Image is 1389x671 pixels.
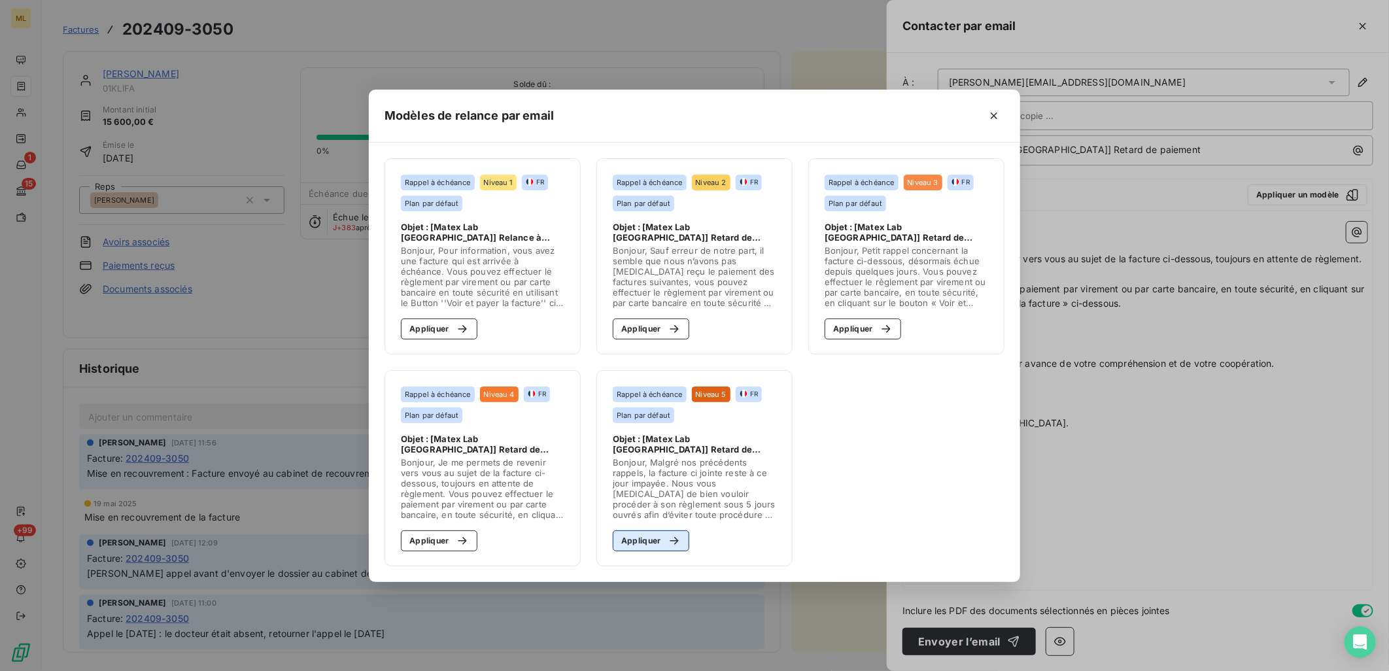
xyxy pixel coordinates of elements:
span: Niveau 1 [484,179,513,186]
span: Rappel à échéance [405,390,471,398]
button: Appliquer [401,318,477,339]
span: Niveau 4 [484,390,515,398]
span: Bonjour, Sauf erreur de notre part, il semble que nous n’avons pas [MEDICAL_DATA] reçu le paiemen... [613,245,776,308]
span: Plan par défaut [405,411,458,419]
span: Rappel à échéance [617,179,683,186]
span: Objet : [Matex Lab [GEOGRAPHIC_DATA]] Retard de paiement [613,222,776,243]
div: FR [740,389,758,398]
span: Rappel à échéance [829,179,895,186]
div: FR [526,177,544,186]
button: Appliquer [613,530,689,551]
span: Niveau 2 [696,179,727,186]
span: Plan par défaut [405,199,458,207]
span: Bonjour, Malgré nos précédents rappels, la facture ci jointe reste à ce jour impayée. Nous vous [... [613,457,776,520]
button: Appliquer [613,318,689,339]
div: FR [528,389,546,398]
span: Bonjour, Pour information, vous avez une facture qui est arrivée à échéance. Vous pouvez effectue... [401,245,564,308]
span: Rappel à échéance [617,390,683,398]
div: Open Intercom Messenger [1345,627,1376,658]
span: Bonjour, Je me permets de revenir vers vous au sujet de la facture ci-dessous, toujours en attent... [401,457,564,520]
span: Plan par défaut [617,199,670,207]
span: Objet : [Matex Lab [GEOGRAPHIC_DATA]] Retard de paiement [613,434,776,455]
span: Niveau 3 [908,179,938,186]
span: Niveau 5 [696,390,727,398]
h5: Modèles de relance par email [385,107,554,125]
span: Plan par défaut [829,199,882,207]
div: FR [740,177,758,186]
button: Appliquer [825,318,901,339]
span: Plan par défaut [617,411,670,419]
div: FR [952,177,970,186]
span: Bonjour, Petit rappel concernant la facture ci-dessous, désormais échue depuis quelques jours. Vo... [825,245,988,308]
button: Appliquer [401,530,477,551]
span: Rappel à échéance [405,179,471,186]
span: Objet : [Matex Lab [GEOGRAPHIC_DATA]] Retard de paiement [825,222,988,243]
span: Objet : [Matex Lab [GEOGRAPHIC_DATA]] Retard de paiement [401,434,564,455]
span: Objet : [Matex Lab [GEOGRAPHIC_DATA]] Relance à échéance [401,222,564,243]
